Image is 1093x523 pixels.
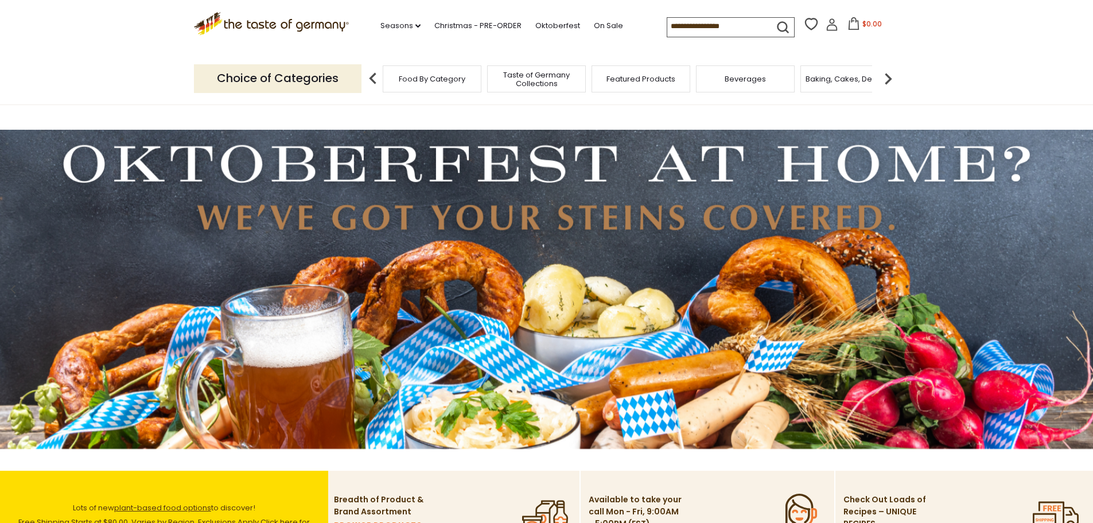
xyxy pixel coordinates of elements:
[725,75,766,83] a: Beverages
[380,20,421,32] a: Seasons
[841,17,889,34] button: $0.00
[594,20,623,32] a: On Sale
[334,494,429,518] p: Breadth of Product & Brand Assortment
[194,64,361,92] p: Choice of Categories
[877,67,900,90] img: next arrow
[535,20,580,32] a: Oktoberfest
[862,19,882,29] span: $0.00
[434,20,522,32] a: Christmas - PRE-ORDER
[361,67,384,90] img: previous arrow
[606,75,675,83] a: Featured Products
[399,75,465,83] a: Food By Category
[491,71,582,88] a: Taste of Germany Collections
[806,75,894,83] a: Baking, Cakes, Desserts
[114,502,211,513] a: plant-based food options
